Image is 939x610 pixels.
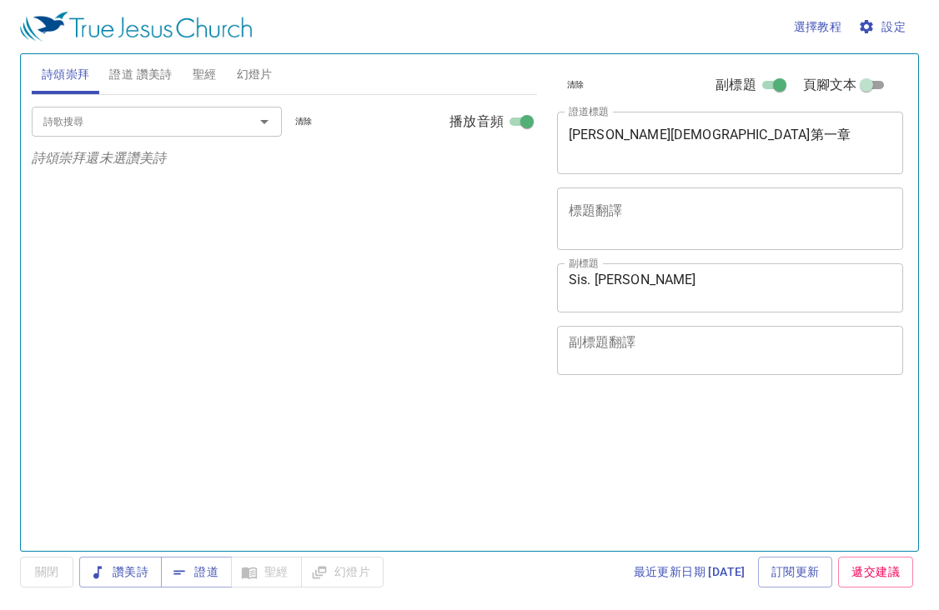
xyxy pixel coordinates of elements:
i: 詩頌崇拜還未選讚美詩 [32,150,167,166]
span: 設定 [861,17,906,37]
span: 最近更新日期 [DATE] [634,562,746,582]
button: 選擇教程 [787,12,849,42]
span: 證道 讚美詩 [109,64,172,85]
span: 播放音頻 [449,112,504,132]
span: 詩頌崇拜 [42,64,90,85]
textarea: Sis. [PERSON_NAME] [569,272,892,303]
span: 讚美詩 [93,562,148,582]
button: 設定 [855,12,912,42]
a: 訂閱更新 [758,557,833,587]
span: 頁腳文本 [803,75,857,95]
span: 副標題 [716,75,756,95]
button: 清除 [285,112,323,132]
span: 遞交建議 [851,562,900,582]
img: True Jesus Church [20,12,252,42]
span: 訂閱更新 [771,562,820,582]
span: 選擇教程 [794,17,842,37]
button: 證道 [161,557,232,587]
a: 最近更新日期 [DATE] [627,557,752,587]
a: 遞交建議 [838,557,913,587]
iframe: from-child [550,392,836,576]
button: 清除 [557,75,595,95]
textarea: [PERSON_NAME][DEMOGRAPHIC_DATA]第一章 [569,127,892,158]
span: 幻燈片 [237,64,273,85]
button: Open [253,110,276,133]
span: 證道 [174,562,218,582]
span: 清除 [295,114,313,129]
span: 聖經 [193,64,217,85]
button: 讚美詩 [79,557,162,587]
span: 清除 [567,77,585,92]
